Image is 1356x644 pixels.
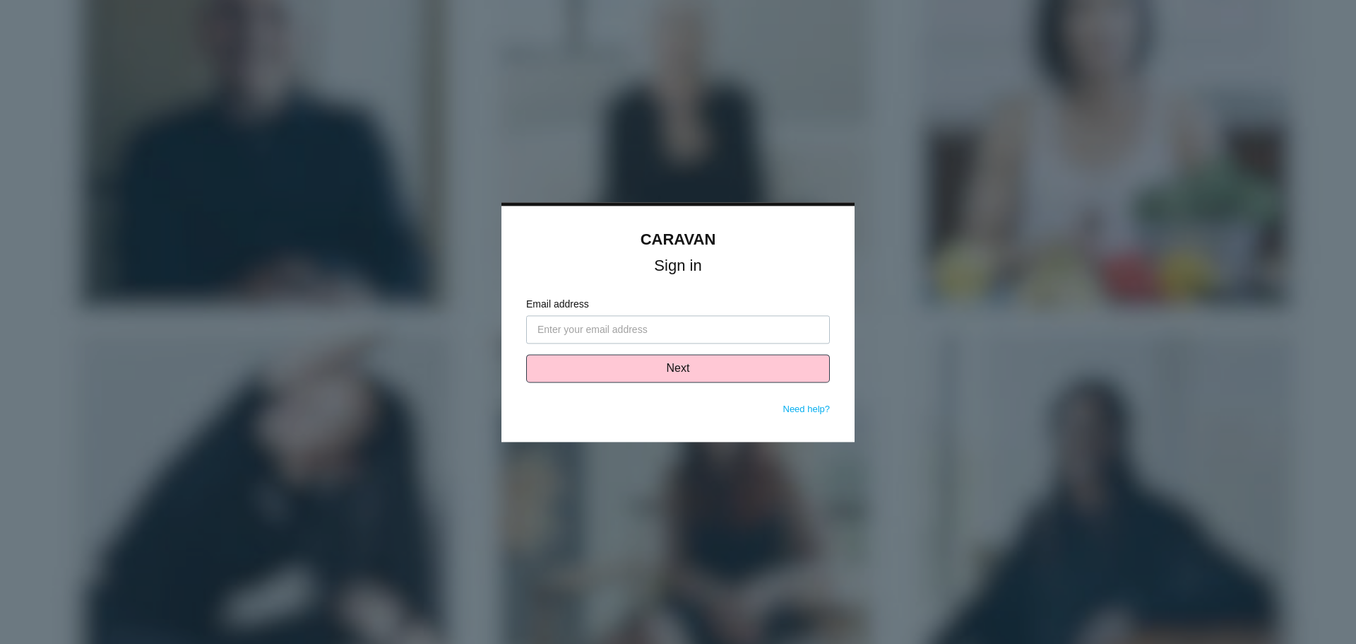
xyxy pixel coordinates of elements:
a: Need help? [783,404,831,414]
input: Enter your email address [526,315,830,344]
h1: Sign in [526,259,830,272]
a: CARAVAN [641,230,716,248]
label: Email address [526,297,830,312]
button: Next [526,354,830,382]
